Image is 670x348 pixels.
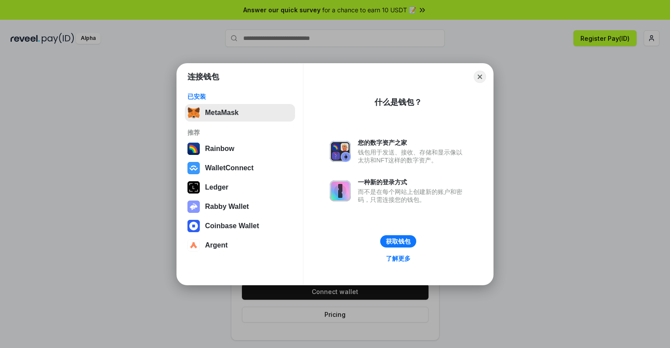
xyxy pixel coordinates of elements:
div: MetaMask [205,109,238,117]
img: svg+xml,%3Csvg%20xmlns%3D%22http%3A%2F%2Fwww.w3.org%2F2000%2Fsvg%22%20fill%3D%22none%22%20viewBox... [330,180,351,201]
div: 而不是在每个网站上创建新的账户和密码，只需连接您的钱包。 [358,188,467,204]
button: MetaMask [185,104,295,122]
h1: 连接钱包 [187,72,219,82]
div: 已安装 [187,93,292,100]
button: Rabby Wallet [185,198,295,215]
button: Close [474,71,486,83]
div: Rabby Wallet [205,203,249,211]
img: svg+xml,%3Csvg%20width%3D%2228%22%20height%3D%2228%22%20viewBox%3D%220%200%2028%2028%22%20fill%3D... [187,239,200,251]
div: Ledger [205,183,228,191]
img: svg+xml,%3Csvg%20xmlns%3D%22http%3A%2F%2Fwww.w3.org%2F2000%2Fsvg%22%20fill%3D%22none%22%20viewBox... [330,141,351,162]
img: svg+xml,%3Csvg%20xmlns%3D%22http%3A%2F%2Fwww.w3.org%2F2000%2Fsvg%22%20fill%3D%22none%22%20viewBox... [187,201,200,213]
div: Argent [205,241,228,249]
div: WalletConnect [205,164,254,172]
div: Coinbase Wallet [205,222,259,230]
button: WalletConnect [185,159,295,177]
button: Argent [185,237,295,254]
div: 了解更多 [386,255,411,262]
div: 什么是钱包？ [375,97,422,108]
div: 推荐 [187,129,292,136]
button: 获取钱包 [380,235,416,248]
div: Rainbow [205,145,234,153]
div: 钱包用于发送、接收、存储和显示像以太坊和NFT这样的数字资产。 [358,148,467,164]
img: svg+xml,%3Csvg%20width%3D%2228%22%20height%3D%2228%22%20viewBox%3D%220%200%2028%2028%22%20fill%3D... [187,162,200,174]
button: Rainbow [185,140,295,158]
a: 了解更多 [381,253,416,264]
img: svg+xml,%3Csvg%20fill%3D%22none%22%20height%3D%2233%22%20viewBox%3D%220%200%2035%2033%22%20width%... [187,107,200,119]
img: svg+xml,%3Csvg%20xmlns%3D%22http%3A%2F%2Fwww.w3.org%2F2000%2Fsvg%22%20width%3D%2228%22%20height%3... [187,181,200,194]
img: svg+xml,%3Csvg%20width%3D%2228%22%20height%3D%2228%22%20viewBox%3D%220%200%2028%2028%22%20fill%3D... [187,220,200,232]
div: 一种新的登录方式 [358,178,467,186]
div: 获取钱包 [386,237,411,245]
button: Coinbase Wallet [185,217,295,235]
div: 您的数字资产之家 [358,139,467,147]
button: Ledger [185,179,295,196]
img: svg+xml,%3Csvg%20width%3D%22120%22%20height%3D%22120%22%20viewBox%3D%220%200%20120%20120%22%20fil... [187,143,200,155]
